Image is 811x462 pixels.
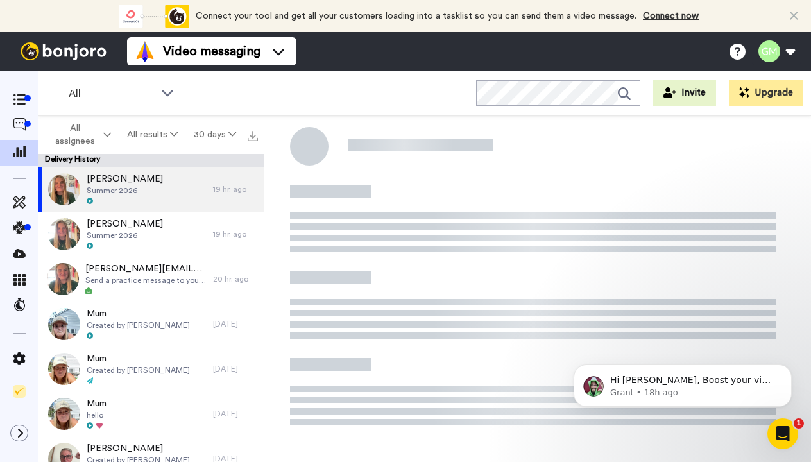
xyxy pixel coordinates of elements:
[767,418,798,449] iframe: Intercom live chat
[38,302,264,346] a: MumCreated by [PERSON_NAME][DATE]
[38,167,264,212] a: [PERSON_NAME]Summer 202619 hr. ago
[48,173,80,205] img: 40e1a2ca-bbb8-4bfc-8f19-f8832cd0534c-thumb.jpg
[643,12,699,21] a: Connect now
[38,212,264,257] a: [PERSON_NAME]Summer 202619 hr. ago
[87,307,190,320] span: Mum
[87,173,163,185] span: [PERSON_NAME]
[794,418,804,429] span: 1
[69,86,155,101] span: All
[87,185,163,196] span: Summer 2026
[213,274,258,284] div: 20 hr. ago
[38,391,264,436] a: Mumhello[DATE]
[87,218,163,230] span: [PERSON_NAME]
[87,442,190,455] span: [PERSON_NAME]
[185,123,244,146] button: 30 days
[48,353,80,385] img: 091045ff-91d2-4a74-a2e3-641418031059-thumb.jpg
[41,117,119,153] button: All assignees
[87,320,190,330] span: Created by [PERSON_NAME]
[48,308,80,340] img: ea4132c4-368e-4ef2-8de9-1ba4576bcde0-thumb.jpg
[87,365,190,375] span: Created by [PERSON_NAME]
[554,338,811,427] iframe: Intercom notifications message
[38,346,264,391] a: MumCreated by [PERSON_NAME][DATE]
[38,257,264,302] a: [PERSON_NAME][EMAIL_ADDRESS][DOMAIN_NAME]Send a practice message to yourself20 hr. ago
[47,263,79,295] img: d68e8376-20b6-4703-950e-2374fbd6ce23-thumb.jpg
[87,410,107,420] span: hello
[85,275,207,286] span: Send a practice message to yourself
[196,12,636,21] span: Connect your tool and get all your customers loading into a tasklist so you can send them a video...
[87,230,163,241] span: Summer 2026
[135,41,155,62] img: vm-color.svg
[213,409,258,419] div: [DATE]
[653,80,716,106] button: Invite
[729,80,803,106] button: Upgrade
[48,218,80,250] img: bccd0a35-3702-445f-af0f-991519582c07-thumb.jpg
[119,123,186,146] button: All results
[213,319,258,329] div: [DATE]
[13,385,26,398] img: Checklist.svg
[213,184,258,194] div: 19 hr. ago
[15,42,112,60] img: bj-logo-header-white.svg
[85,262,207,275] span: [PERSON_NAME][EMAIL_ADDRESS][DOMAIN_NAME]
[87,397,107,410] span: Mum
[49,122,101,148] span: All assignees
[213,364,258,374] div: [DATE]
[244,125,262,144] button: Export all results that match these filters now.
[119,5,189,28] div: animation
[87,352,190,365] span: Mum
[48,398,80,430] img: 9b448b19-ca3e-4135-98d2-986de9e25ff1-thumb.jpg
[248,131,258,141] img: export.svg
[163,42,260,60] span: Video messaging
[38,154,264,167] div: Delivery History
[213,229,258,239] div: 19 hr. ago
